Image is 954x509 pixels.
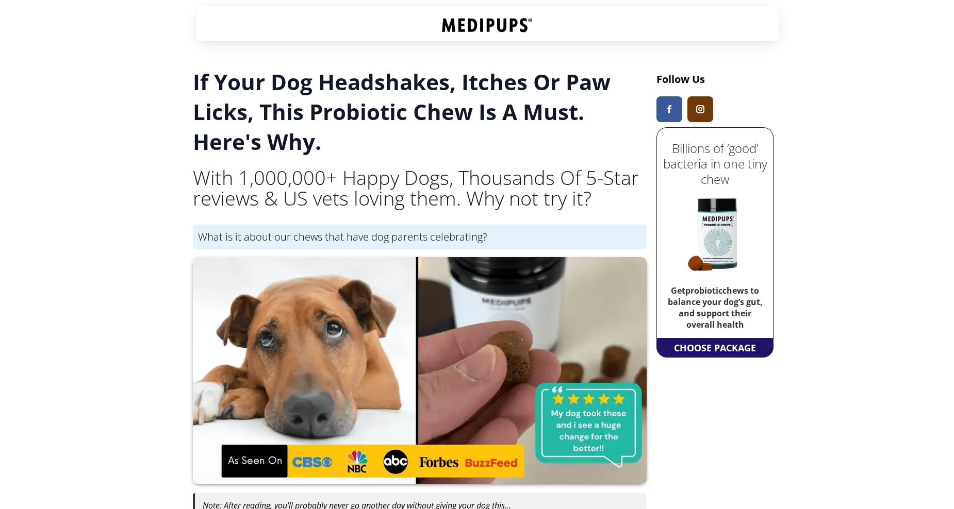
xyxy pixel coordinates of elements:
a: CHOOSE PACKAGE [671,338,759,357]
b: Get probiotic chews to balance your dog’s gut, and support their overall health [668,285,763,330]
h2: With 1,000,000+ Happy Dogs, Thousands Of 5-Star reviews & US vets loving them. Why not try it? [193,167,647,208]
a: Billions of ‘good’ bacteria in one tiny chewGetprobioticchews to balance your dog’s gut, and supp... [660,130,770,335]
h1: If Your Dog Headshakes, Itches Or Paw Licks, This Probiotic Chew Is A Must. Here's Why. [193,67,647,157]
h2: Billions of ‘good’ bacteria in one tiny chew [660,141,770,187]
img: Medipups Facebook [667,105,671,113]
div: What is it about our chews that have dog parents celebrating? [193,225,647,249]
img: Dog [193,257,647,484]
h3: Follow Us [656,72,774,86]
img: Medipups Instagram [696,105,704,113]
